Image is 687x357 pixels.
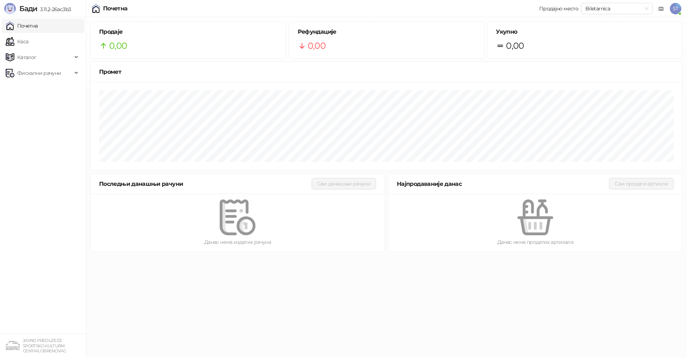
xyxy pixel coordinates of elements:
h5: Продаје [99,28,277,36]
button: Сви продати артикли [609,178,674,189]
div: Продајно место [539,6,578,11]
span: 3.11.2-26ac3b3 [37,6,71,13]
small: JAVNO PREDUZEĆE SPORTSKO KULTURNI CENTAR, OBRENOVAC [23,338,66,353]
div: Последњи данашњи рачуни [99,179,312,188]
a: Документација [656,3,667,14]
div: Данас нема продатих артикала [400,238,671,246]
div: Најпродаваније данас [397,179,609,188]
span: ST [670,3,681,14]
span: 0,00 [506,39,524,53]
div: Данас нема издатих рачуна [102,238,373,246]
h5: Укупно [496,28,674,36]
span: Каталог [17,50,36,64]
div: Почетна [103,6,128,11]
a: Почетна [6,19,38,33]
img: 64x64-companyLogo-4a28e1f8-f217-46d7-badd-69a834a81aaf.png [6,338,20,353]
h5: Рефундације [298,28,476,36]
img: Logo [4,3,16,14]
span: Бади [19,4,37,13]
span: 0,00 [109,39,127,53]
a: Каса [6,34,28,49]
div: Промет [99,67,674,76]
span: Фискални рачуни [17,66,61,80]
button: Сви данашњи рачуни [312,178,376,189]
span: Biletarnica [585,3,648,14]
span: 0,00 [308,39,326,53]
